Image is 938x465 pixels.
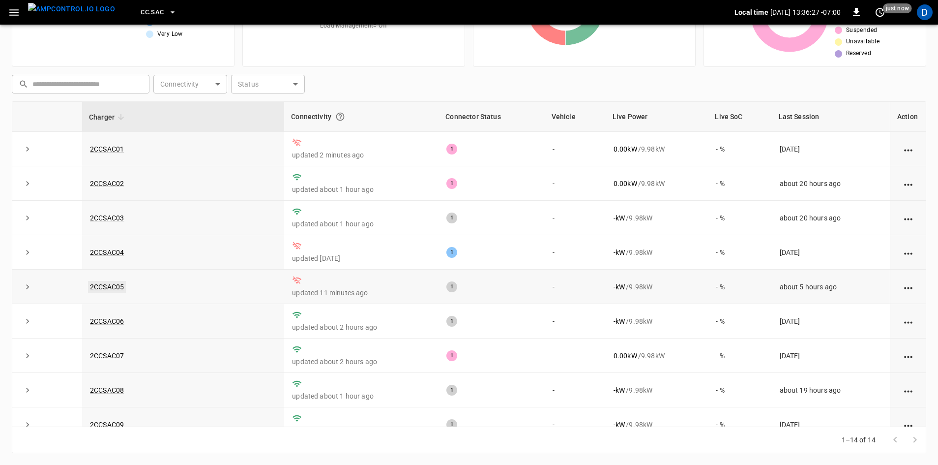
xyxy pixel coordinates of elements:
div: action cell options [902,420,914,430]
button: expand row [20,211,35,225]
p: updated [DATE] [292,253,431,263]
div: 1 [446,144,457,155]
td: - [545,339,606,373]
td: - [545,201,606,235]
td: - % [708,201,771,235]
td: [DATE] [772,304,890,339]
span: Load Management = Off [320,21,387,31]
td: - [545,235,606,270]
td: - [545,304,606,339]
div: 1 [446,419,457,430]
button: expand row [20,417,35,432]
td: - % [708,373,771,407]
td: - % [708,270,771,304]
td: - [545,270,606,304]
p: updated about 1 hour ago [292,426,431,435]
a: 2CCSAC01 [90,145,124,153]
div: action cell options [902,179,914,188]
td: [DATE] [772,235,890,270]
div: action cell options [902,351,914,361]
p: [DATE] 13:36:27 -07:00 [770,7,841,17]
td: [DATE] [772,407,890,442]
span: CC.SAC [141,7,164,18]
td: - % [708,235,771,270]
td: - % [708,339,771,373]
p: updated about 2 hours ago [292,322,431,332]
p: - kW [614,385,625,395]
div: / 9.98 kW [614,351,701,361]
th: Live SoC [708,102,771,132]
th: Live Power [606,102,708,132]
span: Suspended [846,26,878,35]
button: CC.SAC [137,3,180,22]
p: - kW [614,282,625,292]
button: expand row [20,245,35,260]
div: 1 [446,350,457,361]
p: updated about 1 hour ago [292,219,431,229]
p: - kW [614,316,625,326]
div: action cell options [902,144,914,154]
p: updated about 2 hours ago [292,357,431,367]
span: Very Low [157,30,183,39]
td: about 5 hours ago [772,270,890,304]
div: 1 [446,385,457,396]
td: about 20 hours ago [772,166,890,201]
p: - kW [614,213,625,223]
button: expand row [20,176,35,191]
td: about 19 hours ago [772,373,890,407]
td: - % [708,132,771,166]
div: action cell options [902,282,914,292]
button: Connection between the charger and our software. [331,108,349,125]
td: - % [708,166,771,201]
div: Connectivity [291,108,432,125]
a: 2CCSAC02 [90,180,124,187]
td: - [545,373,606,407]
div: / 9.98 kW [614,179,701,188]
td: - % [708,407,771,442]
div: / 9.98 kW [614,248,701,257]
div: action cell options [902,248,914,257]
div: / 9.98 kW [614,385,701,395]
a: 2CCSAC05 [88,281,126,293]
span: Charger [89,111,127,123]
td: about 20 hours ago [772,201,890,235]
button: expand row [20,279,35,294]
a: 2CCSAC03 [90,214,124,222]
th: Connector Status [439,102,544,132]
span: Unavailable [846,37,879,47]
img: ampcontrol.io logo [28,3,115,15]
p: updated about 1 hour ago [292,391,431,401]
th: Vehicle [545,102,606,132]
p: - kW [614,420,625,430]
p: updated 11 minutes ago [292,288,431,298]
td: [DATE] [772,339,890,373]
div: action cell options [902,385,914,395]
a: 2CCSAC09 [90,421,124,429]
div: 1 [446,247,457,258]
p: - kW [614,248,625,257]
th: Action [890,102,926,132]
div: / 9.98 kW [614,213,701,223]
div: / 9.98 kW [614,316,701,326]
p: 0.00 kW [614,179,637,188]
a: 2CCSAC08 [90,386,124,394]
div: / 9.98 kW [614,144,701,154]
button: expand row [20,383,35,398]
a: 2CCSAC07 [90,352,124,360]
div: 1 [446,316,457,327]
div: profile-icon [917,4,933,20]
td: [DATE] [772,132,890,166]
span: just now [883,3,912,13]
p: Local time [734,7,768,17]
td: - [545,407,606,442]
button: expand row [20,348,35,363]
div: / 9.98 kW [614,282,701,292]
div: action cell options [902,213,914,223]
p: 1–14 of 14 [842,435,876,445]
td: - [545,132,606,166]
div: action cell options [902,316,914,326]
button: expand row [20,314,35,329]
td: - [545,166,606,201]
p: updated about 1 hour ago [292,185,431,194]
p: 0.00 kW [614,144,637,154]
